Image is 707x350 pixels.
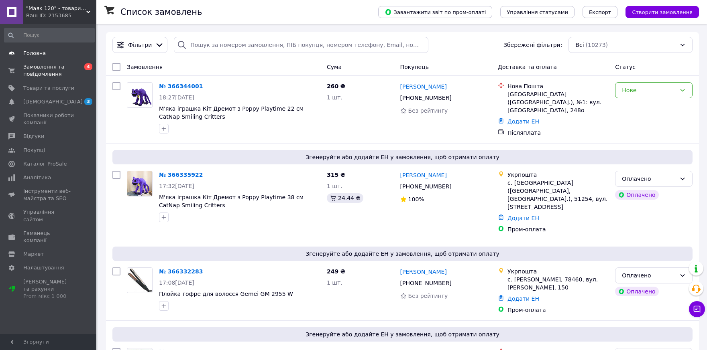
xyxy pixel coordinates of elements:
[23,63,74,78] span: Замовлення та повідомлення
[507,118,539,125] a: Додати ЕН
[615,190,658,200] div: Оплачено
[400,83,447,91] a: [PERSON_NAME]
[615,287,658,296] div: Оплачено
[159,291,293,297] a: Плойка гофре для волосся Gemei GM 2955 W
[127,267,153,293] a: Фото товару
[507,171,609,179] div: Укрпошта
[507,295,539,302] a: Додати ЕН
[120,7,202,17] h1: Список замовлень
[127,171,153,196] a: Фото товару
[159,105,304,120] a: М'яка іграшка Кіт Дремот з Poppy Playtime 22 см CatNap Smiling Critters
[400,280,452,286] span: [PHONE_NUMBER]
[586,42,608,48] span: (10273)
[116,330,689,338] span: Згенеруйте або додайте ЕН у замовлення, щоб отримати оплату
[327,183,342,189] span: 1 шт.
[127,83,152,107] img: Фото товару
[159,268,203,275] a: № 366332283
[589,9,611,15] span: Експорт
[23,293,74,300] div: Prom мікс 1 000
[23,264,64,271] span: Налаштування
[23,278,74,300] span: [PERSON_NAME] та рахунки
[507,82,609,90] div: Нова Пошта
[500,6,575,18] button: Управління статусами
[84,98,92,105] span: 3
[23,112,74,126] span: Показники роботи компанії
[327,94,342,101] span: 1 шт.
[4,28,95,42] input: Пошук
[632,9,693,15] span: Створити замовлення
[23,188,74,202] span: Інструменти веб-майстра та SEO
[507,267,609,275] div: Укрпошта
[400,171,447,179] a: [PERSON_NAME]
[408,293,448,299] span: Без рейтингу
[26,12,96,19] div: Ваш ID: 2153685
[615,64,636,70] span: Статус
[507,306,609,314] div: Пром-оплата
[408,196,424,202] span: 100%
[26,5,86,12] span: "Маяк 120" - товари для дому
[575,41,584,49] span: Всі
[400,95,452,101] span: [PHONE_NUMBER]
[127,171,152,196] img: Фото товару
[159,183,194,189] span: 17:32[DATE]
[23,251,44,258] span: Маркет
[507,129,609,137] div: Післяплата
[84,63,92,70] span: 4
[400,64,429,70] span: Покупець
[127,64,163,70] span: Замовлення
[23,98,83,105] span: [DEMOGRAPHIC_DATA]
[128,41,152,49] span: Фільтри
[23,160,67,168] span: Каталог ProSale
[503,41,562,49] span: Збережені фільтри:
[174,37,428,53] input: Пошук за номером замовлення, ПІБ покупця, номером телефону, Email, номером накладної
[617,8,699,15] a: Створити замовлення
[327,64,342,70] span: Cума
[159,94,194,101] span: 18:27[DATE]
[23,208,74,223] span: Управління сайтом
[507,225,609,233] div: Пром-оплата
[400,183,452,190] span: [PHONE_NUMBER]
[378,6,492,18] button: Завантажити звіт по пром-оплаті
[159,172,203,178] a: № 366335922
[622,174,676,183] div: Оплачено
[127,82,153,108] a: Фото товару
[159,194,304,208] a: М'яка іграшка Кіт Дремот з Poppy Playtime 38 см CatNap Smiling Critters
[159,279,194,286] span: 17:08[DATE]
[507,9,568,15] span: Управління статусами
[23,85,74,92] span: Товари та послуги
[327,268,345,275] span: 249 ₴
[622,86,676,95] div: Нове
[689,301,705,317] button: Чат з покупцем
[23,230,74,244] span: Гаманець компанії
[116,153,689,161] span: Згенеруйте або додайте ЕН у замовлення, щоб отримати оплату
[507,90,609,114] div: [GEOGRAPHIC_DATA] ([GEOGRAPHIC_DATA].), №1: вул. [GEOGRAPHIC_DATA], 248о
[622,271,676,280] div: Оплачено
[116,250,689,258] span: Згенеруйте або додайте ЕН у замовлення, щоб отримати оплату
[159,83,203,89] a: № 366344001
[507,179,609,211] div: с. [GEOGRAPHIC_DATA] ([GEOGRAPHIC_DATA], [GEOGRAPHIC_DATA].), 51254, вул. [STREET_ADDRESS]
[408,107,448,114] span: Без рейтингу
[507,215,539,221] a: Додати ЕН
[327,279,342,286] span: 1 шт.
[507,275,609,291] div: с. [PERSON_NAME], 78460, вул. [PERSON_NAME], 150
[400,268,447,276] a: [PERSON_NAME]
[127,268,152,293] img: Фото товару
[626,6,699,18] button: Створити замовлення
[498,64,557,70] span: Доставка та оплата
[23,133,44,140] span: Відгуки
[327,83,345,89] span: 260 ₴
[327,193,363,203] div: 24.44 ₴
[583,6,618,18] button: Експорт
[23,50,46,57] span: Головна
[23,174,51,181] span: Аналітика
[385,8,486,16] span: Завантажити звіт по пром-оплаті
[23,147,45,154] span: Покупці
[327,172,345,178] span: 315 ₴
